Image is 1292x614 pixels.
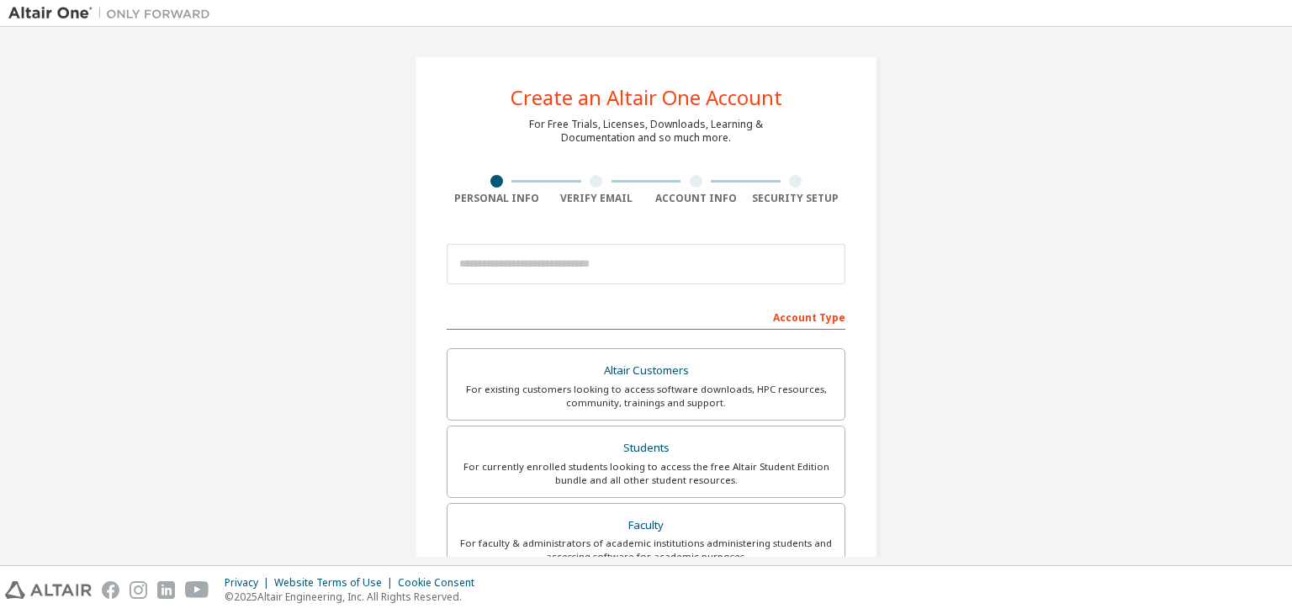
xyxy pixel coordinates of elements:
img: facebook.svg [102,581,119,599]
div: For faculty & administrators of academic institutions administering students and accessing softwa... [458,537,834,564]
div: Cookie Consent [398,576,484,590]
img: Altair One [8,5,219,22]
div: Website Terms of Use [274,576,398,590]
div: For Free Trials, Licenses, Downloads, Learning & Documentation and so much more. [529,118,763,145]
div: For currently enrolled students looking to access the free Altair Student Edition bundle and all ... [458,460,834,487]
div: Account Type [447,303,845,330]
div: Create an Altair One Account [511,87,782,108]
img: altair_logo.svg [5,581,92,599]
img: youtube.svg [185,581,209,599]
div: Personal Info [447,192,547,205]
div: For existing customers looking to access software downloads, HPC resources, community, trainings ... [458,383,834,410]
div: Account Info [646,192,746,205]
div: Verify Email [547,192,647,205]
img: instagram.svg [130,581,147,599]
img: linkedin.svg [157,581,175,599]
div: Security Setup [746,192,846,205]
div: Students [458,437,834,460]
div: Faculty [458,514,834,537]
div: Altair Customers [458,359,834,383]
div: Privacy [225,576,274,590]
p: © 2025 Altair Engineering, Inc. All Rights Reserved. [225,590,484,604]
